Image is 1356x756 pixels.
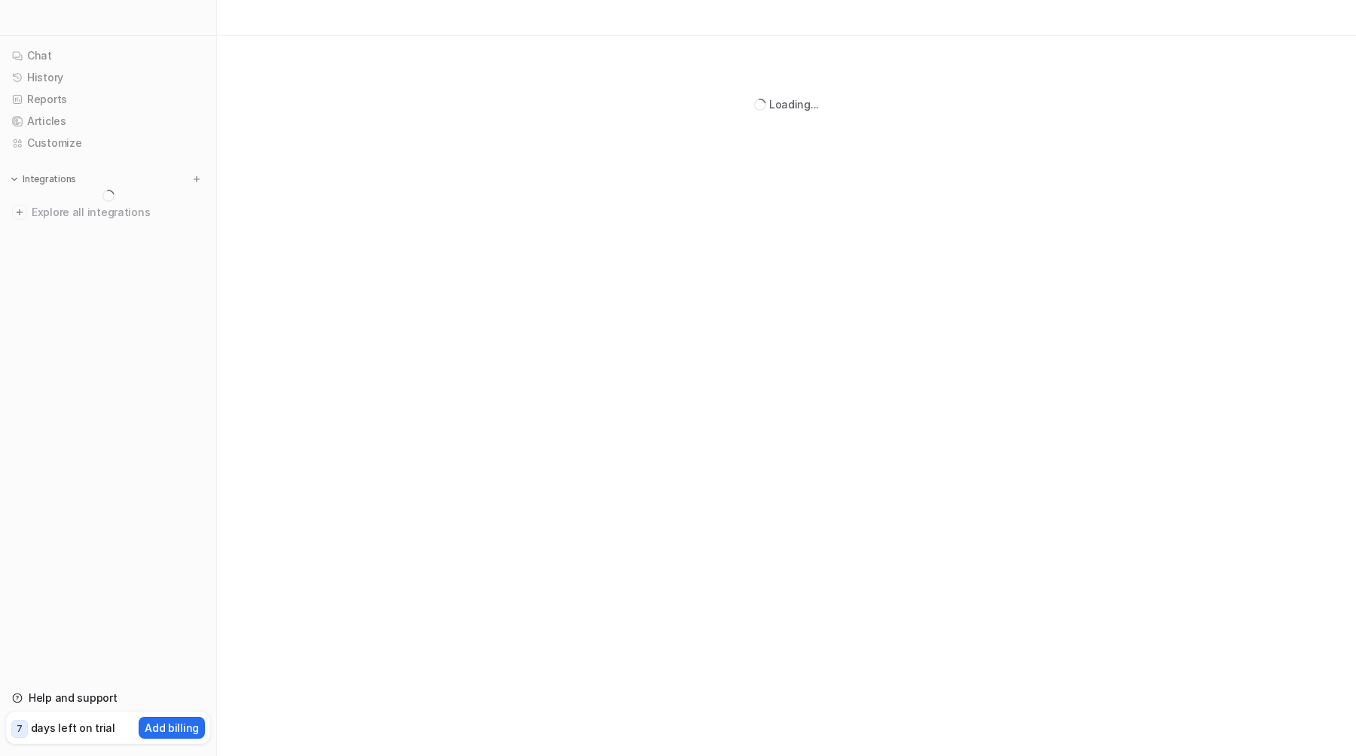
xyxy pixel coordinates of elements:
[6,687,210,709] a: Help and support
[769,96,819,112] div: Loading...
[9,174,20,184] img: expand menu
[17,722,23,736] p: 7
[6,45,210,66] a: Chat
[31,720,115,736] p: days left on trial
[6,133,210,154] a: Customize
[145,720,199,736] p: Add billing
[191,174,202,184] img: menu_add.svg
[6,67,210,88] a: History
[139,717,205,739] button: Add billing
[6,111,210,132] a: Articles
[12,205,27,220] img: explore all integrations
[6,89,210,110] a: Reports
[6,202,210,223] a: Explore all integrations
[32,200,204,224] span: Explore all integrations
[23,173,76,185] p: Integrations
[6,172,81,187] button: Integrations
